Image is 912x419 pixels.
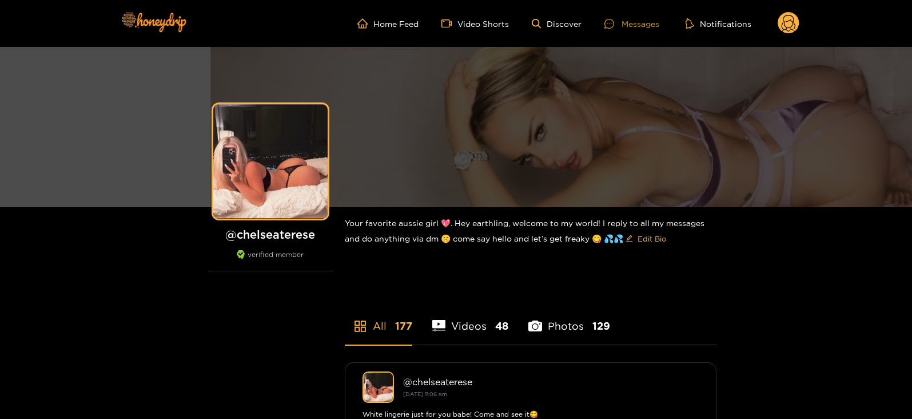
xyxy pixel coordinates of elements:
div: Your favorite aussie girl 💖. Hey earthling, welcome to my world! I reply to all my messages and d... [345,207,716,257]
img: chelseaterese [363,371,394,403]
span: 177 [395,319,412,333]
div: Messages [604,17,659,30]
small: [DATE] 11:06 am [403,391,447,397]
button: editEdit Bio [623,230,668,248]
h1: @ chelseaterese [208,227,333,242]
a: Discover [532,19,582,29]
span: Edit Bio [638,233,666,244]
div: verified member [208,250,333,271]
span: 48 [495,319,508,333]
li: Photos [528,293,610,345]
span: video-camera [441,18,457,29]
div: @ chelseaterese [403,377,699,387]
span: home [357,18,373,29]
span: appstore [353,319,367,333]
a: Video Shorts [441,18,509,29]
li: Videos [432,293,509,345]
a: Home Feed [357,18,419,29]
span: edit [626,235,633,243]
button: Notifications [682,18,755,29]
li: All [345,293,412,345]
span: 129 [592,319,610,333]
